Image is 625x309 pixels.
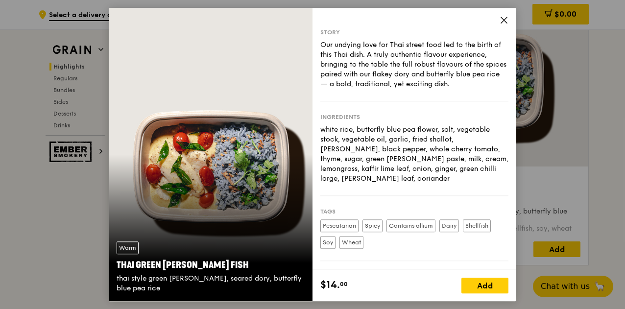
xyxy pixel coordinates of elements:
span: 00 [340,280,348,288]
div: Add [461,278,508,293]
label: Dairy [439,219,459,232]
div: Tags [320,208,508,215]
div: thai style green [PERSON_NAME], seared dory, butterfly blue pea rice [117,274,305,293]
div: Ingredients [320,113,508,121]
label: Contains allium [386,219,435,232]
div: Warm [117,241,139,254]
span: $14. [320,278,340,292]
label: Shellfish [463,219,491,232]
div: Our undying love for Thai street food led to the birth of this Thai dish. A truly authentic flavo... [320,40,508,89]
label: Pescatarian [320,219,359,232]
div: Thai Green [PERSON_NAME] Fish [117,258,305,272]
label: Spicy [362,219,383,232]
div: white rice, butterfly blue pea flower, salt, vegetable stock, vegetable oil, garlic, fried shallo... [320,125,508,184]
label: Wheat [339,236,363,249]
label: Soy [320,236,336,249]
div: Story [320,28,508,36]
